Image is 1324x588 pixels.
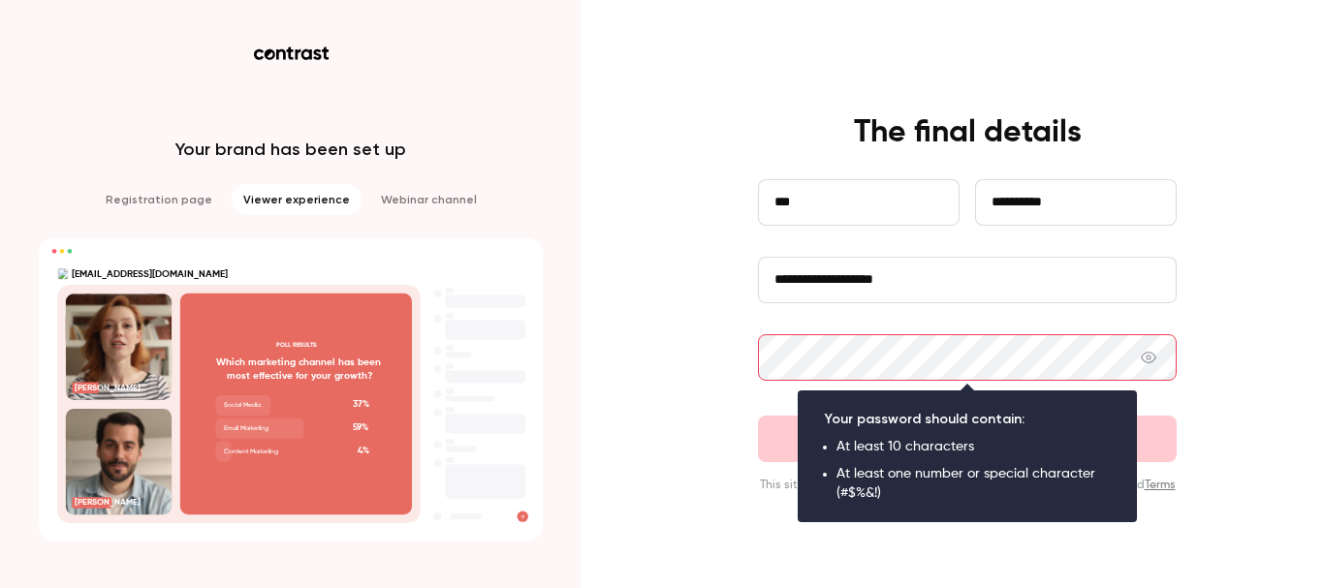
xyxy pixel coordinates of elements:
h4: The final details [854,113,1082,152]
p: Your brand has been set up [175,138,406,161]
li: Webinar channel [369,184,489,215]
li: Registration page [94,184,224,215]
p: This site is protected by reCAPTCHA and the Google and apply. [758,478,1177,509]
a: Terms of Service [924,480,1176,507]
li: Viewer experience [232,184,362,215]
a: Privacy Policy [1048,480,1122,491]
